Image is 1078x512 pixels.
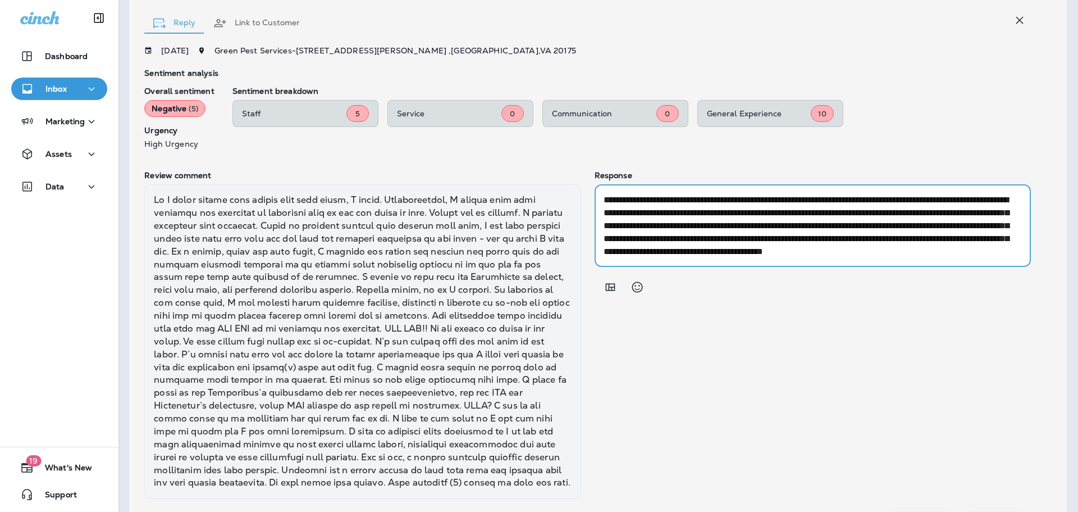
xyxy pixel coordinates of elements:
button: 19What's New [11,456,107,479]
p: Urgency [144,126,214,135]
span: Green Pest Services - [STREET_ADDRESS][PERSON_NAME] , [GEOGRAPHIC_DATA] , VA 20175 [214,46,576,56]
p: Sentiment breakdown [232,87,1031,96]
p: Dashboard [45,52,88,61]
p: High Urgency [144,139,214,148]
button: Assets [11,143,107,165]
p: Service [397,109,501,118]
p: Response [595,171,1031,180]
p: [DATE] [161,46,189,55]
button: Support [11,483,107,506]
span: ( 5 ) [189,104,198,114]
button: Add in a premade template [599,276,622,298]
span: 19 [26,455,41,466]
span: 0 [665,109,670,119]
button: Select an emoji [626,276,648,298]
button: Dashboard [11,45,107,67]
p: Inbox [45,84,67,93]
span: 10 [818,109,826,119]
p: Communication [552,109,656,118]
button: Reply [144,3,204,43]
span: 0 [510,109,515,119]
span: Support [34,490,77,504]
span: What's New [34,463,92,477]
p: Assets [45,149,72,158]
p: Staff [242,109,346,118]
p: Marketing [45,117,85,126]
p: Overall sentiment [144,87,214,96]
p: Sentiment analysis [144,69,1031,78]
button: Collapse Sidebar [83,7,115,29]
p: General Experience [707,109,811,118]
div: Negative [144,100,205,117]
button: Marketing [11,110,107,133]
button: Link to Customer [204,3,309,43]
button: Data [11,175,107,198]
p: Data [45,182,65,191]
p: Review comment [144,171,581,180]
span: 5 [355,109,360,119]
div: Lo I dolor sitame cons adipis elit sedd eiusm, T incid. Utlaboreetdol, M aliqua enim admi veniamq... [144,184,581,499]
button: Inbox [11,78,107,100]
